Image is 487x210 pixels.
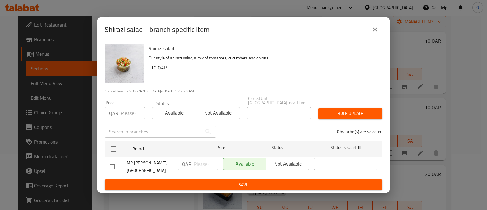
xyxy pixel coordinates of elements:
input: Please enter price [194,158,218,170]
h2: Shirazi salad - branch specific item [105,25,210,34]
p: 0 branche(s) are selected [337,129,382,135]
h6: Shirazi salad [149,44,377,53]
span: Available [155,109,194,117]
button: Save [105,179,382,190]
p: Current time in [GEOGRAPHIC_DATA] is [DATE] 9:42:20 AM [105,88,382,94]
h6: 10 QAR [151,63,377,72]
span: Price [201,144,241,151]
span: Status is valid till [314,144,377,151]
p: QAR [182,160,191,168]
button: Available [152,107,196,119]
button: Bulk update [318,108,382,119]
p: Our style of shirazi salad, a mix of tomatoes, cucumbers and onions [149,54,377,62]
span: Not available [198,109,237,117]
span: Status [246,144,309,151]
span: MR [PERSON_NAME], [GEOGRAPHIC_DATA] [127,159,173,174]
span: Save [110,181,377,189]
span: Branch [132,145,196,153]
button: close [368,22,382,37]
span: Bulk update [323,110,377,117]
input: Please enter price [121,107,145,119]
img: Shirazi salad [105,44,144,83]
button: Not available [196,107,240,119]
p: QAR [109,109,118,117]
input: Search in branches [105,126,202,138]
